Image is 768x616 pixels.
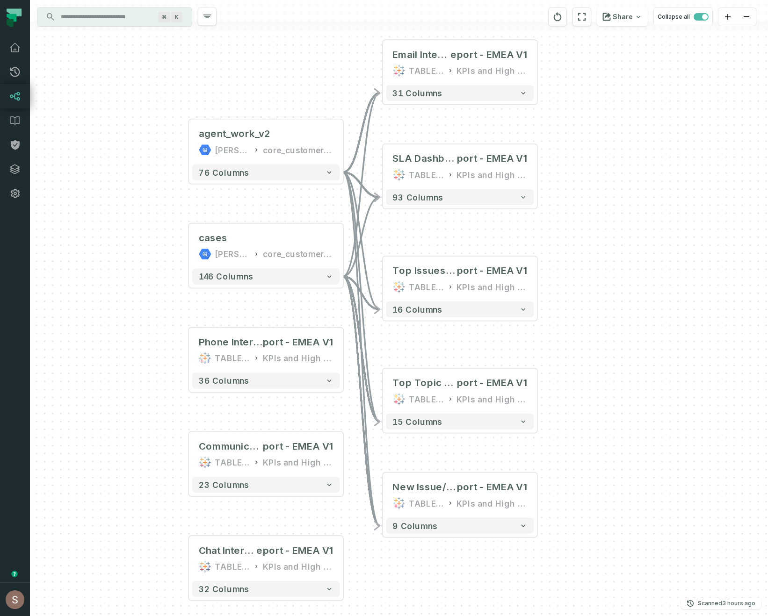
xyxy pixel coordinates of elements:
div: TABLEAU [215,560,250,573]
div: agent_work_v2 [199,128,271,140]
div: TABLEAU [409,64,444,77]
div: KPIs and High Level [456,280,527,293]
span: Press ⌘ + K to focus the search bar [171,12,182,22]
span: 16 columns [392,305,442,315]
span: 146 columns [199,272,254,281]
span: port - EMEA V1 [457,481,528,494]
button: zoom in [718,8,737,26]
div: KPIs and High Level [456,64,527,77]
div: KPIs and High Level [263,560,333,573]
div: KPIs and High Level [456,497,527,509]
div: TABLEAU [409,497,444,509]
div: SLA Dashboard @ CS SLA Report - EMEA V1 [392,152,527,165]
span: port - EMEA V1 [457,152,528,165]
button: Share [597,7,648,26]
span: Top Issues @ CS SLA Re [392,265,456,277]
span: 31 columns [392,88,442,98]
span: SLA Dashboard @ CS SLA Re [392,152,456,165]
div: Communication Volume @ CS SLA Report - EMEA V1 [199,440,333,452]
div: TABLEAU [215,456,250,469]
div: cases [199,232,228,244]
div: core_customer_service [263,143,333,156]
span: 9 columns [392,521,437,530]
button: zoom out [737,8,756,26]
span: 36 columns [199,376,249,386]
g: Edge from fbb8a6d7eb84661c7082e1fe697cc85e to a223171df9ebdfbd15a8f9e4ef7220f5 [343,93,380,172]
span: port - EMEA V1 [457,377,528,389]
span: Top Topic @ CS SLA Re [392,377,456,389]
div: juul-warehouse [215,143,250,156]
div: Email Interval @ CS SLA Report - EMEA V1 [392,48,527,61]
div: core_customer_service [263,248,333,260]
div: Top Issues @ CS SLA Report - EMEA V1 [392,265,527,277]
span: 76 columns [199,167,249,177]
button: Scanned[DATE] 3:45:58 PM [681,598,761,609]
div: KPIs and High Level [263,456,333,469]
button: Collapse all [653,7,713,26]
g: Edge from 6d914b67da641fc1a56aa82fb6938d54 to f0b4b8a0f7c5c6fc3da24b26d78bec98 [343,277,380,309]
div: TABLEAU [215,352,250,365]
div: Phone Interval @ CS SLA Report - EMEA V1 [199,336,333,348]
div: TABLEAU [409,393,444,405]
span: 93 columns [392,193,443,202]
span: eport - EMEA V1 [450,48,528,61]
span: eport - EMEA V1 [256,544,333,557]
div: KPIs and High Level [263,352,333,365]
g: Edge from 6d914b67da641fc1a56aa82fb6938d54 to e66bce9927d15d55ac405b9720776e05 [343,277,380,526]
span: Communication Volume @ CS SLA Re [199,440,263,452]
div: KPIs and High Level [456,393,527,405]
span: Chat Interval @ CS SLA R [199,544,256,557]
div: juul-warehouse [215,248,250,260]
div: Top Topic @ CS SLA Report - EMEA V1 [392,377,527,389]
span: 32 columns [199,584,249,594]
span: Phone Interval @ CS SLA Re [199,336,263,348]
div: TABLEAU [409,280,444,293]
div: KPIs and High Level [456,168,527,181]
span: New Issue/Topic Check @ CS SLA Re [392,481,456,494]
span: port - EMEA V1 [263,440,333,452]
span: port - EMEA V1 [263,336,333,348]
span: Press ⌘ + K to focus the search bar [158,12,170,22]
g: Edge from fbb8a6d7eb84661c7082e1fe697cc85e to fefb66afecbfb73155d4dbbce3540f0e [343,172,380,197]
relative-time: Sep 9, 2025, 3:45 PM GMT+3 [722,600,755,607]
div: Chat Interval @ CS SLA Report - EMEA V1 [199,544,333,557]
img: avatar of Shay Gafniel [6,590,24,609]
span: 23 columns [199,480,249,490]
div: TABLEAU [409,168,444,181]
div: Tooltip anchor [10,570,19,578]
div: New Issue/Topic Check @ CS SLA Report - EMEA V1 [392,481,527,494]
span: 15 columns [392,417,442,427]
p: Scanned [698,599,755,608]
span: Email Interval @ CS SLA R [392,48,450,61]
span: port - EMEA V1 [457,265,528,277]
